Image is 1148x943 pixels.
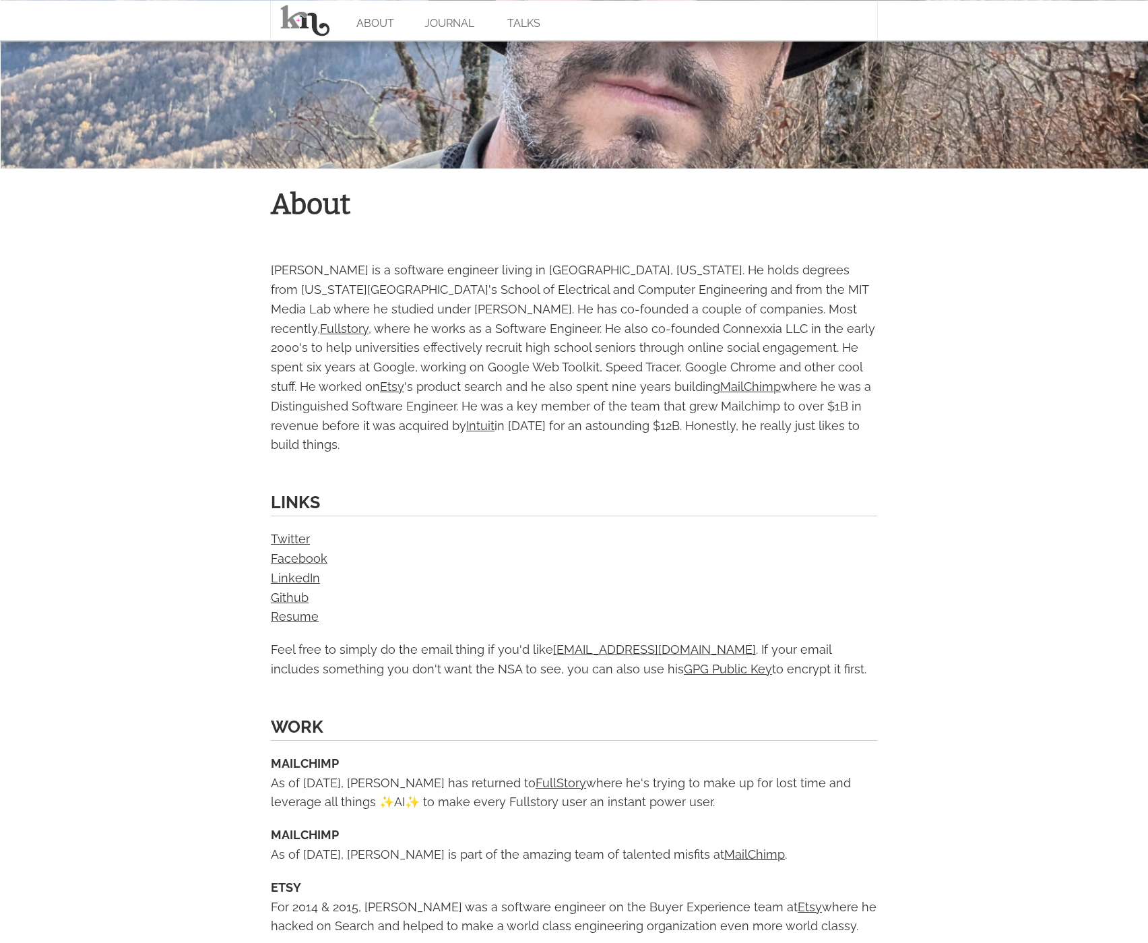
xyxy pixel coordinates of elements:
[271,878,877,898] div: ETSY
[271,571,320,585] a: LinkedIn
[720,379,781,394] a: MailChimp
[320,322,369,336] a: Fullstory
[798,900,822,914] a: Etsy
[684,662,772,676] a: GPG Public Key
[536,776,586,790] a: FullStory
[271,489,877,679] div: Feel free to simply do the email thing if you'd like . If your email includes something you don't...
[271,845,877,865] div: As of [DATE], [PERSON_NAME] is part of the amazing team of talented misfits at .
[271,182,877,227] h1: About
[271,551,327,566] a: Facebook
[271,489,877,516] h2: Links
[466,419,495,433] a: Intuit
[271,774,877,813] div: As of [DATE], [PERSON_NAME] has returned to where he's trying to make up for lost time and levera...
[271,754,877,774] div: MAILCHIMP
[380,379,404,394] a: Etsy
[724,847,785,861] a: MailChimp
[553,642,756,657] a: [EMAIL_ADDRESS][DOMAIN_NAME]
[271,261,877,455] div: [PERSON_NAME] is a software engineer living in [GEOGRAPHIC_DATA], [US_STATE]. He holds degrees fr...
[271,532,310,546] a: Twitter
[271,609,319,623] a: Resume
[271,826,877,845] div: MAILCHIMP
[271,713,877,741] h2: Work
[271,590,309,605] a: Github
[271,898,877,937] div: For 2014 & 2015, [PERSON_NAME] was a software engineer on the Buyer Experience team at where he h...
